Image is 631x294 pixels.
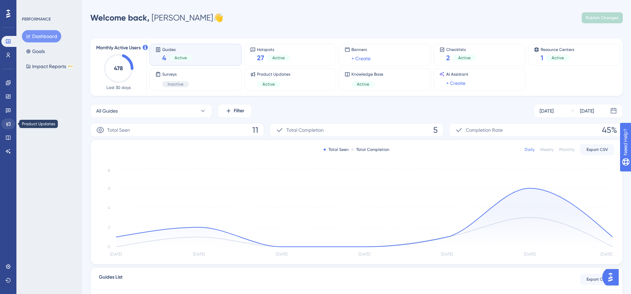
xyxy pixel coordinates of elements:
[106,85,131,90] span: Last 30 days
[357,81,369,87] span: Active
[541,47,574,52] span: Resource Centers
[22,30,61,42] button: Dashboard
[67,65,74,68] div: BETA
[540,107,554,115] div: [DATE]
[582,12,623,23] button: Publish Changes
[587,277,608,282] span: Export CSV
[272,55,285,61] span: Active
[351,147,389,152] div: Total Completion
[107,244,110,249] tspan: 0
[218,104,252,118] button: Filter
[524,252,536,257] tspan: [DATE]
[262,81,275,87] span: Active
[193,252,205,257] tspan: [DATE]
[286,126,324,134] span: Total Completion
[22,60,78,73] button: Impact ReportsBETA
[587,147,608,152] span: Export CSV
[175,55,187,61] span: Active
[441,252,453,257] tspan: [DATE]
[99,273,123,285] span: Guides List
[602,125,617,136] span: 45%
[446,53,450,63] span: 2
[96,107,118,115] span: All Guides
[252,125,258,136] span: 11
[446,47,476,52] span: Checklists
[90,104,212,118] button: All Guides
[552,55,564,61] span: Active
[108,186,110,191] tspan: 6
[107,126,130,134] span: Total Seen
[108,205,110,210] tspan: 4
[162,53,166,63] span: 4
[90,12,223,23] div: [PERSON_NAME] 👋
[108,225,110,230] tspan: 2
[525,147,535,152] div: Daily
[257,47,290,52] span: Hotspots
[580,107,594,115] div: [DATE]
[466,126,503,134] span: Completion Rate
[90,13,150,23] span: Welcome back,
[324,147,349,152] div: Total Seen
[110,252,122,257] tspan: [DATE]
[114,65,123,72] text: 478
[580,274,614,285] button: Export CSV
[351,47,371,52] span: Banners
[108,168,110,173] tspan: 8
[602,267,623,287] iframe: UserGuiding AI Assistant Launcher
[458,55,471,61] span: Active
[446,72,468,77] span: AI Assistant
[351,72,383,77] span: Knowledge Base
[162,72,189,77] span: Surveys
[276,252,287,257] tspan: [DATE]
[586,15,619,21] span: Publish Changes
[257,72,290,77] span: Product Updates
[96,44,141,52] span: Monthly Active Users
[540,147,554,152] div: Weekly
[351,54,371,63] a: + Create
[359,252,370,257] tspan: [DATE]
[162,47,192,52] span: Guides
[168,81,183,87] span: Inactive
[16,2,43,10] span: Need Help?
[601,252,612,257] tspan: [DATE]
[580,144,614,155] button: Export CSV
[559,147,575,152] div: Monthly
[22,16,51,22] div: PERFORMANCE
[234,107,244,115] span: Filter
[257,53,264,63] span: 27
[22,45,49,57] button: Goals
[541,53,543,63] span: 1
[433,125,438,136] span: 5
[446,79,465,87] a: + Create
